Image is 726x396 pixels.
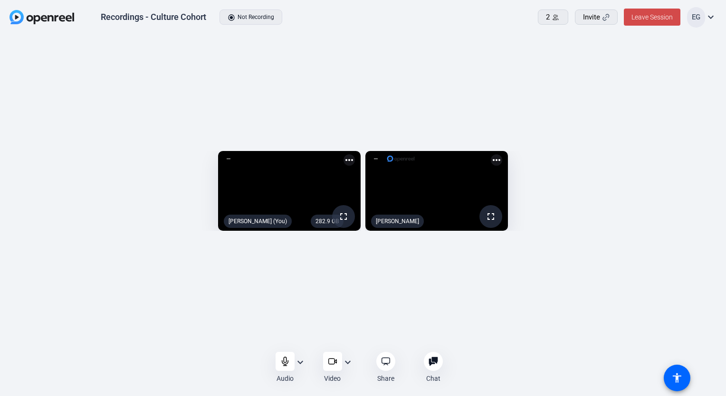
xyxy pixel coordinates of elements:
span: Invite [583,12,600,23]
mat-icon: fullscreen [338,211,349,222]
div: Video [324,374,341,383]
mat-icon: fullscreen [485,211,497,222]
div: 282.9 GB [311,215,344,228]
img: logo [386,154,415,163]
button: Leave Session [624,9,680,26]
div: [PERSON_NAME] [371,215,424,228]
div: Audio [277,374,294,383]
mat-icon: more_horiz [491,154,502,166]
img: OpenReel logo [10,10,74,24]
span: 2 [546,12,550,23]
button: 2 [538,9,568,25]
mat-icon: expand_more [705,11,716,23]
mat-icon: accessibility [671,372,683,384]
div: Recordings - Culture Cohort [101,11,206,23]
div: Share [377,374,394,383]
mat-icon: expand_more [295,357,306,368]
mat-icon: expand_more [342,357,353,368]
div: Chat [426,374,440,383]
button: Invite [575,9,618,25]
div: [PERSON_NAME] (You) [224,215,292,228]
mat-icon: more_horiz [344,154,355,166]
div: EG [687,7,705,28]
span: Leave Session [631,13,673,21]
